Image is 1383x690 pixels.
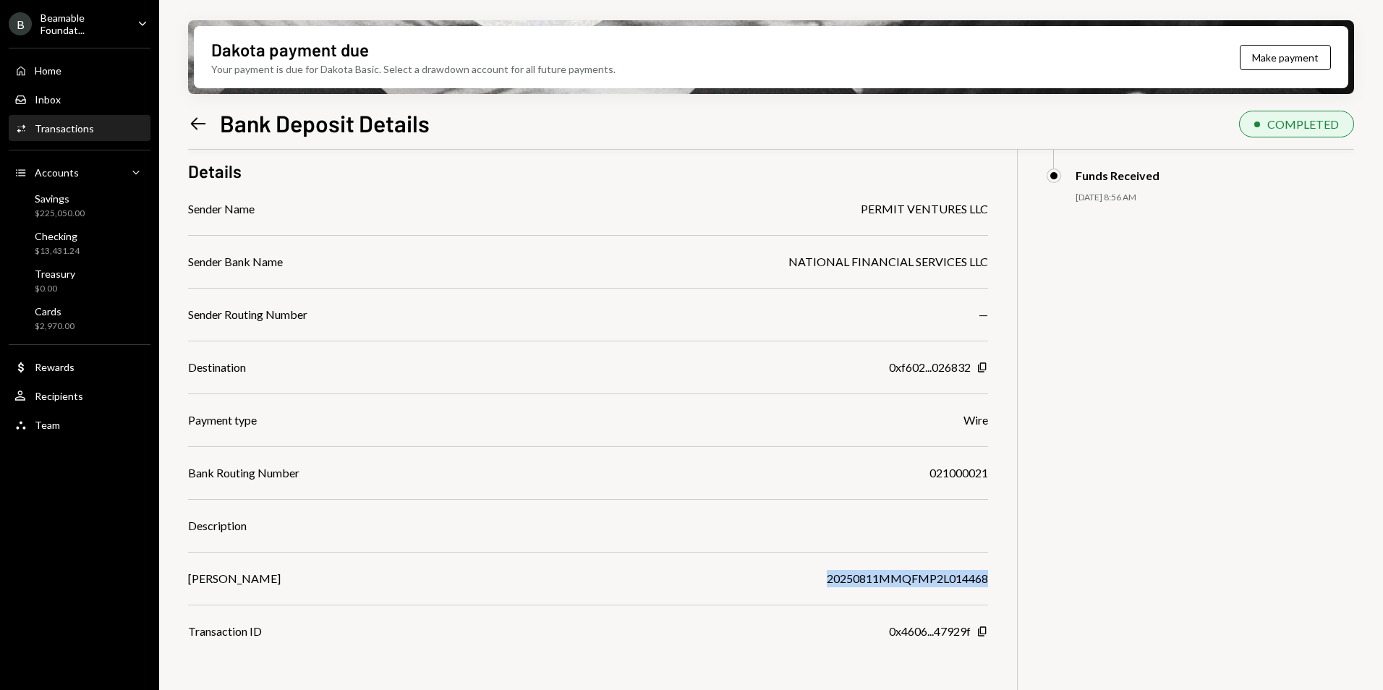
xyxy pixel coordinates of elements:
div: $2,970.00 [35,320,75,333]
a: Transactions [9,115,150,141]
div: $13,431.24 [35,245,80,257]
div: Team [35,419,60,431]
div: Transactions [35,122,94,135]
div: Cards [35,305,75,318]
div: 0xf602...026832 [889,359,971,376]
a: Checking$13,431.24 [9,226,150,260]
div: 20250811MMQFMP2L014468 [827,570,988,587]
div: [PERSON_NAME] [188,570,281,587]
div: NATIONAL FINANCIAL SERVICES LLC [788,253,988,271]
div: Recipients [35,390,83,402]
div: 021000021 [929,464,988,482]
a: Savings$225,050.00 [9,188,150,223]
div: Sender Name [188,200,255,218]
div: PERMIT VENTURES LLC [861,200,988,218]
div: Rewards [35,361,75,373]
div: Beamable Foundat... [41,12,126,36]
button: Make payment [1240,45,1331,70]
div: Funds Received [1076,169,1159,182]
a: Rewards [9,354,150,380]
div: $225,050.00 [35,208,85,220]
div: Home [35,64,61,77]
div: B [9,12,32,35]
div: 0x4606...47929f [889,623,971,640]
div: Treasury [35,268,75,280]
div: Transaction ID [188,623,262,640]
div: [DATE] 8:56 AM [1076,192,1354,204]
div: Wire [963,412,988,429]
div: Destination [188,359,246,376]
a: Treasury$0.00 [9,263,150,298]
div: $0.00 [35,283,75,295]
div: Accounts [35,166,79,179]
div: Sender Routing Number [188,306,307,323]
div: Your payment is due for Dakota Basic. Select a drawdown account for all future payments. [211,61,616,77]
div: Description [188,517,247,534]
div: Inbox [35,93,61,106]
h3: Details [188,159,242,183]
h1: Bank Deposit Details [220,108,430,137]
div: Checking [35,230,80,242]
a: Accounts [9,159,150,185]
div: COMPLETED [1267,117,1339,131]
div: Payment type [188,412,257,429]
div: Savings [35,192,85,205]
div: — [979,306,988,323]
a: Inbox [9,86,150,112]
div: Sender Bank Name [188,253,283,271]
a: Home [9,57,150,83]
a: Team [9,412,150,438]
a: Cards$2,970.00 [9,301,150,336]
div: Bank Routing Number [188,464,299,482]
a: Recipients [9,383,150,409]
div: Dakota payment due [211,38,369,61]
